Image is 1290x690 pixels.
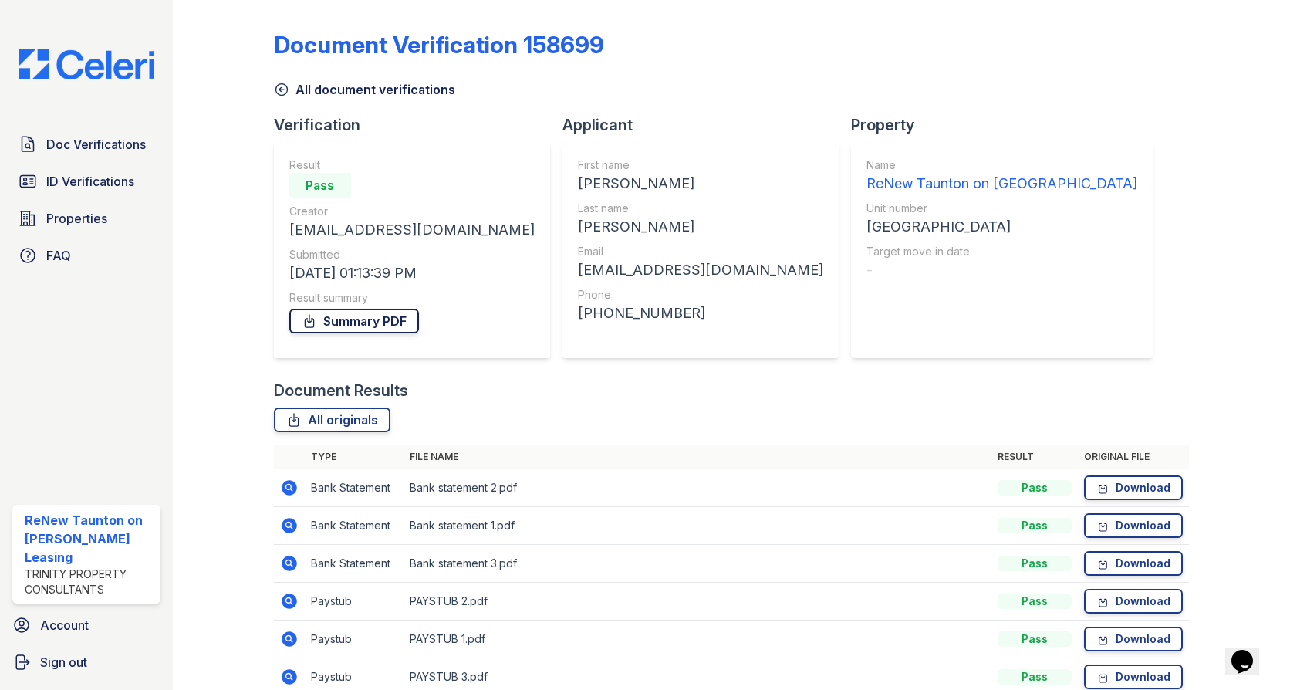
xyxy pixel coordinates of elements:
[404,621,991,658] td: PAYSTUB 1.pdf
[274,380,408,401] div: Document Results
[305,469,404,507] td: Bank Statement
[274,80,455,99] a: All document verifications
[1084,513,1183,538] a: Download
[578,216,823,238] div: [PERSON_NAME]
[851,114,1165,136] div: Property
[6,610,167,641] a: Account
[12,240,160,271] a: FAQ
[289,173,351,198] div: Pass
[578,157,823,173] div: First name
[562,114,851,136] div: Applicant
[866,201,1137,216] div: Unit number
[289,219,535,241] div: [EMAIL_ADDRESS][DOMAIN_NAME]
[998,631,1072,647] div: Pass
[1225,628,1275,675] iframe: chat widget
[578,173,823,194] div: [PERSON_NAME]
[1078,445,1189,469] th: Original file
[866,173,1137,194] div: ReNew Taunton on [GEOGRAPHIC_DATA]
[404,507,991,545] td: Bank statement 1.pdf
[305,507,404,545] td: Bank Statement
[40,616,89,634] span: Account
[6,647,167,678] a: Sign out
[578,303,823,324] div: [PHONE_NUMBER]
[1084,475,1183,500] a: Download
[1084,589,1183,614] a: Download
[12,203,160,234] a: Properties
[289,247,535,262] div: Submitted
[578,259,823,281] div: [EMAIL_ADDRESS][DOMAIN_NAME]
[305,445,404,469] th: Type
[404,545,991,583] td: Bank statement 3.pdf
[578,287,823,303] div: Phone
[289,290,535,306] div: Result summary
[991,445,1078,469] th: Result
[404,469,991,507] td: Bank statement 2.pdf
[46,246,71,265] span: FAQ
[998,518,1072,533] div: Pass
[46,135,146,154] span: Doc Verifications
[6,49,167,79] img: CE_Logo_Blue-a8612792a0a2168367f1c8372b55b34899dd931a85d93a1a3d3e32e68fde9ad4.png
[274,31,604,59] div: Document Verification 158699
[274,114,562,136] div: Verification
[998,594,1072,609] div: Pass
[998,669,1072,685] div: Pass
[1084,551,1183,576] a: Download
[866,244,1137,259] div: Target move in date
[25,567,154,597] div: Trinity Property Consultants
[404,445,991,469] th: File name
[25,511,154,567] div: ReNew Taunton on [PERSON_NAME] Leasing
[46,172,134,191] span: ID Verifications
[289,157,535,173] div: Result
[289,204,535,219] div: Creator
[305,621,404,658] td: Paystub
[289,262,535,284] div: [DATE] 01:13:39 PM
[40,653,87,671] span: Sign out
[305,545,404,583] td: Bank Statement
[866,157,1137,173] div: Name
[1084,627,1183,651] a: Download
[866,259,1137,281] div: -
[1084,665,1183,689] a: Download
[866,216,1137,238] div: [GEOGRAPHIC_DATA]
[404,583,991,621] td: PAYSTUB 2.pdf
[12,129,160,160] a: Doc Verifications
[866,157,1137,194] a: Name ReNew Taunton on [GEOGRAPHIC_DATA]
[998,556,1072,571] div: Pass
[578,201,823,216] div: Last name
[578,244,823,259] div: Email
[12,166,160,197] a: ID Verifications
[305,583,404,621] td: Paystub
[998,480,1072,496] div: Pass
[289,309,419,333] a: Summary PDF
[46,209,107,228] span: Properties
[274,408,390,432] a: All originals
